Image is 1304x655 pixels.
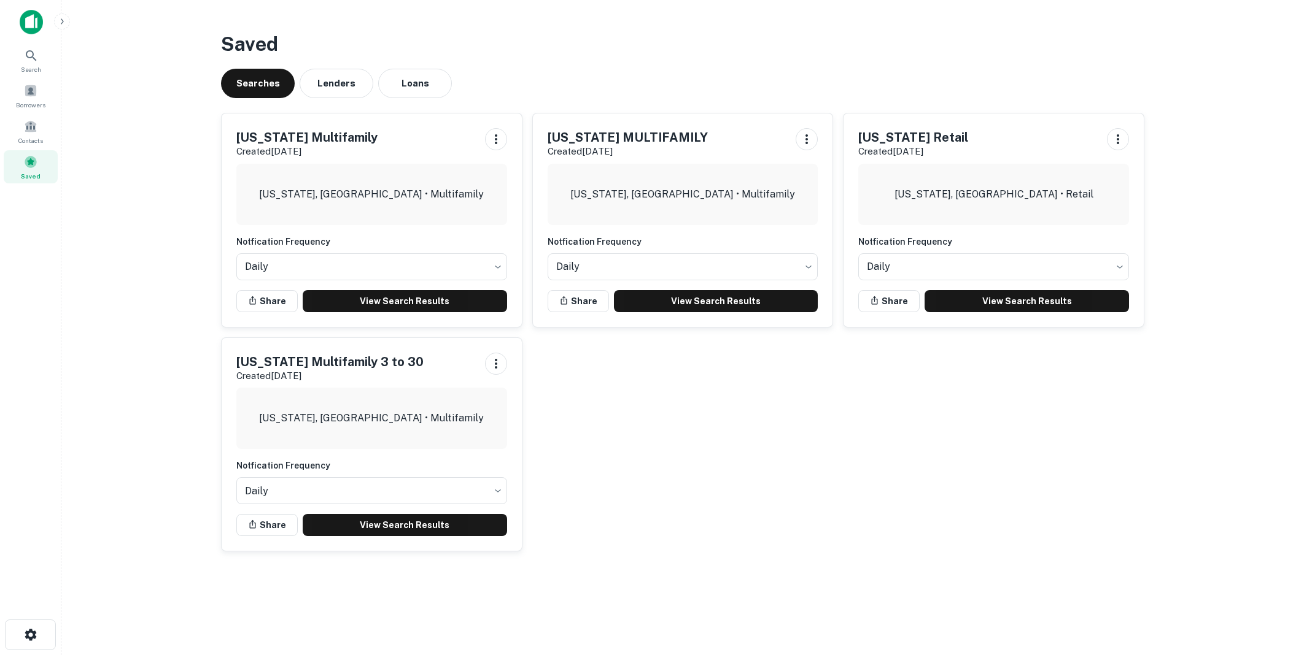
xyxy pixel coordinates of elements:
[221,29,1144,59] h3: Saved
[303,290,507,312] a: View Search Results
[548,144,708,159] p: Created [DATE]
[4,150,58,183] a: Saved
[20,10,43,34] img: capitalize-icon.png
[236,353,424,371] h5: [US_STATE] Multifamily 3 to 30
[16,100,45,110] span: Borrowers
[858,144,968,159] p: Created [DATE]
[236,290,298,312] button: Share
[614,290,818,312] a: View Search Results
[236,459,507,472] h6: Notfication Frequency
[1243,557,1304,616] iframe: Chat Widget
[378,69,452,98] button: Loans
[236,473,507,508] div: Without label
[858,290,920,312] button: Share
[925,290,1129,312] a: View Search Results
[858,128,968,147] h5: [US_STATE] Retail
[548,128,708,147] h5: [US_STATE] MULTIFAMILY
[21,64,41,74] span: Search
[236,128,378,147] h5: [US_STATE] Multifamily
[4,79,58,112] a: Borrowers
[221,69,295,98] button: Searches
[548,235,818,248] h6: Notfication Frequency
[236,369,424,383] p: Created [DATE]
[236,144,378,159] p: Created [DATE]
[236,514,298,536] button: Share
[303,514,507,536] a: View Search Results
[548,290,609,312] button: Share
[236,235,507,248] h6: Notfication Frequency
[259,411,484,426] p: [US_STATE], [GEOGRAPHIC_DATA] • Multifamily
[570,187,795,202] p: [US_STATE], [GEOGRAPHIC_DATA] • Multifamily
[18,136,43,145] span: Contacts
[895,187,1093,202] p: [US_STATE], [GEOGRAPHIC_DATA] • Retail
[236,250,507,284] div: Without label
[259,187,484,202] p: [US_STATE], [GEOGRAPHIC_DATA] • Multifamily
[858,250,1129,284] div: Without label
[4,115,58,148] a: Contacts
[858,235,1129,248] h6: Notfication Frequency
[21,171,41,181] span: Saved
[548,250,818,284] div: Without label
[4,44,58,77] a: Search
[300,69,373,98] button: Lenders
